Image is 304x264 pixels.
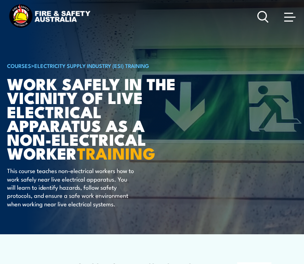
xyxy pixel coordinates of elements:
h1: Work safely in the vicinity of live electrical apparatus as a non-electrical worker [7,76,182,160]
a: COURSES [7,62,31,69]
p: This course teaches non-electrical workers how to work safely near live electrical apparatus. You... [7,166,136,208]
h6: > [7,61,182,70]
strong: TRAINING [77,140,156,165]
a: Electricity Supply Industry (ESI) Training [34,62,149,69]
